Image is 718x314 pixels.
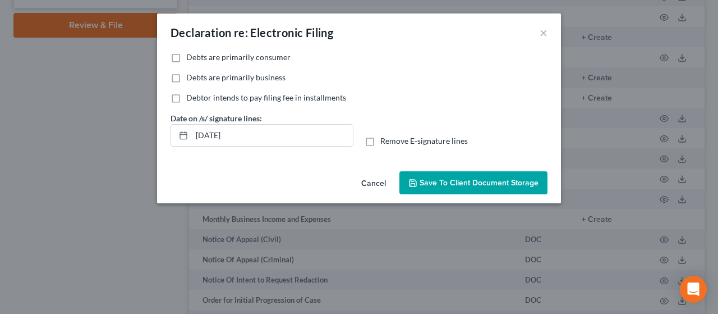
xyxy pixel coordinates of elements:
[186,93,346,102] span: Debtor intends to pay filing fee in installments
[171,112,262,124] label: Date on /s/ signature lines:
[186,72,286,82] span: Debts are primarily business
[352,172,395,195] button: Cancel
[186,52,291,62] span: Debts are primarily consumer
[399,171,547,195] button: Save to Client Document Storage
[540,26,547,39] button: ×
[420,178,538,188] span: Save to Client Document Storage
[680,276,707,303] div: Open Intercom Messenger
[192,125,353,146] input: MM/DD/YYYY
[380,136,468,145] span: Remove E-signature lines
[171,25,333,40] div: Declaration re: Electronic Filing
